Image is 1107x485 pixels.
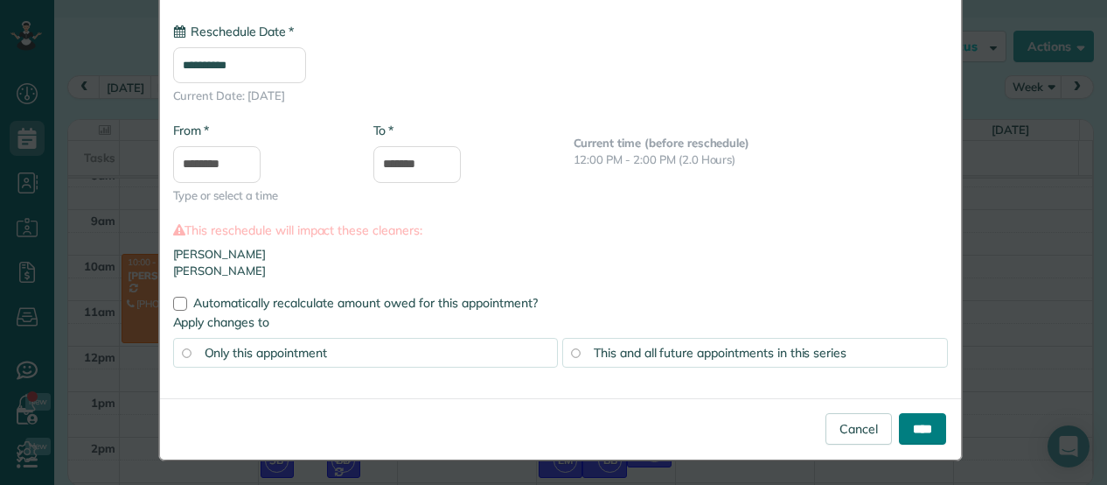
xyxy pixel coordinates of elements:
span: This and all future appointments in this series [594,345,846,361]
span: Current Date: [DATE] [173,88,948,104]
li: [PERSON_NAME] [173,246,948,263]
span: Automatically recalculate amount owed for this appointment? [193,295,538,311]
span: Only this appointment [205,345,327,361]
a: Cancel [825,413,892,445]
label: This reschedule will impact these cleaners: [173,221,948,239]
input: Only this appointment [182,348,191,357]
span: Type or select a time [173,187,347,204]
li: [PERSON_NAME] [173,263,948,279]
p: 12:00 PM - 2:00 PM (2.0 Hours) [574,151,948,168]
b: Current time (before reschedule) [574,136,750,150]
label: Reschedule Date [173,23,294,40]
label: Apply changes to [173,313,948,331]
label: To [373,122,393,139]
input: This and all future appointments in this series [571,348,580,357]
label: From [173,122,209,139]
